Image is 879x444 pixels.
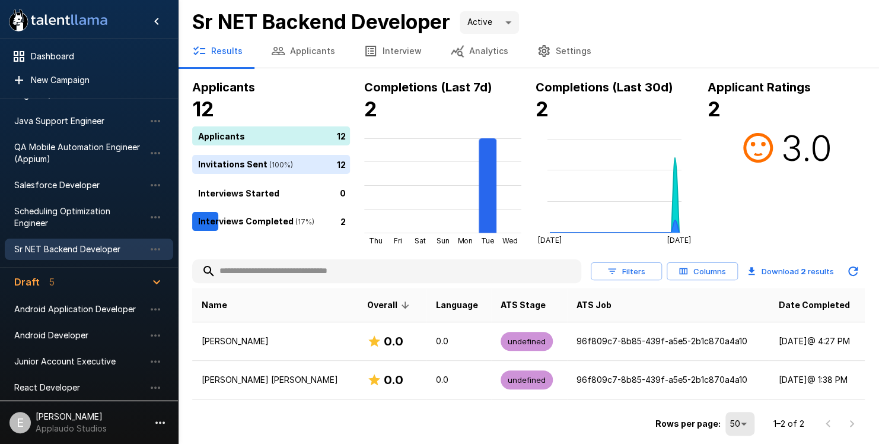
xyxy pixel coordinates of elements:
b: Applicants [192,80,255,94]
span: Date Completed [778,298,849,312]
b: Completions (Last 7d) [364,80,492,94]
h2: 3.0 [781,126,832,169]
span: undefined [501,336,553,347]
b: 2 [708,97,721,121]
p: 12 [337,158,346,170]
b: 2 [364,97,377,121]
td: [DATE] @ 1:38 PM [769,361,865,399]
button: Download 2 results [743,259,839,283]
button: Columns [667,262,738,281]
p: 96f809c7-8b85-439f-a5e5-2b1c870a4a10 [577,335,759,347]
h6: 0.0 [384,332,403,351]
p: 96f809c7-8b85-439f-a5e5-2b1c870a4a10 [577,374,759,386]
h6: 0.0 [384,370,403,389]
button: Analytics [436,34,523,68]
p: 1–2 of 2 [773,418,804,430]
p: 2 [340,215,346,227]
button: Interview [349,34,436,68]
span: ATS Job [577,298,612,312]
div: Active [460,11,519,34]
tspan: Wed [502,236,518,245]
b: 2 [801,267,806,276]
b: 12 [192,97,214,121]
tspan: Tue [481,236,494,245]
span: undefined [501,375,553,386]
button: Updated Today - 6:25 PM [841,259,865,283]
tspan: [DATE] [538,236,562,245]
b: Completions (Last 30d) [536,80,673,94]
span: Overall [367,298,413,312]
b: Applicant Ratings [708,80,811,94]
button: Results [178,34,257,68]
button: Settings [523,34,606,68]
tspan: Sun [436,236,449,245]
span: Language [436,298,478,312]
tspan: Thu [368,236,382,245]
span: Name [202,298,227,312]
td: [DATE] @ 4:27 PM [769,322,865,361]
b: Sr NET Backend Developer [192,9,450,34]
tspan: Sat [415,236,426,245]
span: ATS Stage [501,298,546,312]
p: Rows per page: [655,418,721,430]
div: 50 [725,412,754,436]
p: 0.0 [436,335,482,347]
p: 0.0 [436,374,482,386]
button: Filters [591,262,662,281]
p: [PERSON_NAME] [202,335,348,347]
tspan: Mon [457,236,473,245]
button: Applicants [257,34,349,68]
p: [PERSON_NAME] [PERSON_NAME] [202,374,348,386]
b: 2 [536,97,549,121]
tspan: Fri [394,236,402,245]
p: 12 [337,129,346,142]
tspan: [DATE] [667,236,691,245]
p: 0 [340,186,346,199]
